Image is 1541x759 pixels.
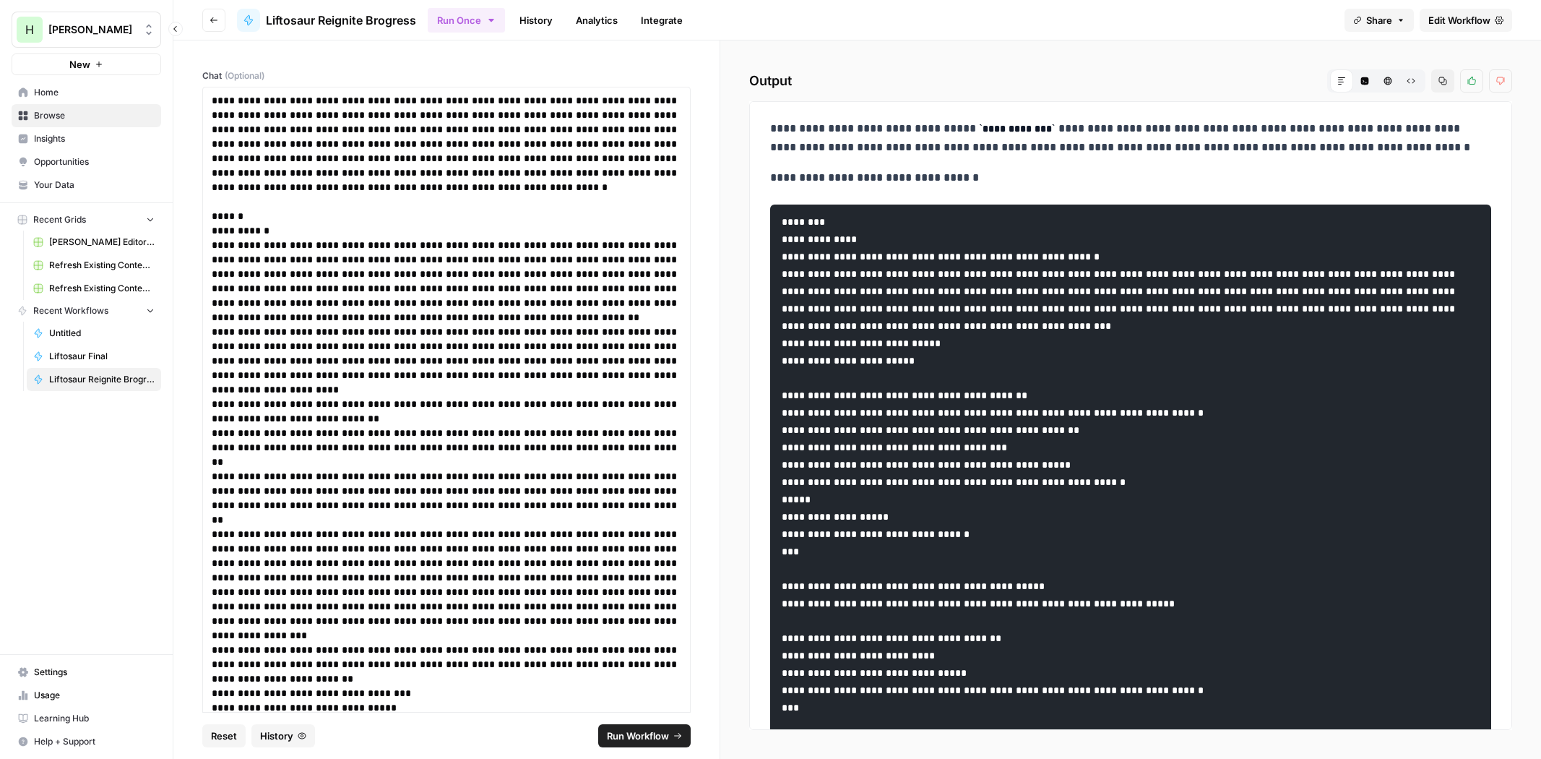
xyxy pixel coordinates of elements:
[34,109,155,122] span: Browse
[12,127,161,150] a: Insights
[266,12,416,29] span: Liftosaur Reignite Brogress
[632,9,691,32] a: Integrate
[27,277,161,300] a: Refresh Existing Content [DATE] Deleted AEO, doesn't work now
[251,724,315,747] button: History
[12,12,161,48] button: Workspace: Hasbrook
[211,729,237,743] span: Reset
[34,86,155,99] span: Home
[27,368,161,391] a: Liftosaur Reignite Brogress
[34,689,155,702] span: Usage
[49,327,155,340] span: Untitled
[49,373,155,386] span: Liftosaur Reignite Brogress
[27,345,161,368] a: Liftosaur Final
[12,300,161,322] button: Recent Workflows
[34,155,155,168] span: Opportunities
[33,304,108,317] span: Recent Workflows
[1344,9,1414,32] button: Share
[48,22,136,37] span: [PERSON_NAME]
[49,259,155,272] span: Refresh Existing Content (1)
[12,173,161,197] a: Your Data
[237,9,416,32] a: Liftosaur Reignite Brogress
[27,254,161,277] a: Refresh Existing Content (1)
[34,712,155,725] span: Learning Hub
[34,735,155,748] span: Help + Support
[49,236,155,249] span: [PERSON_NAME] Editor Grid
[49,282,155,295] span: Refresh Existing Content [DATE] Deleted AEO, doesn't work now
[1428,13,1490,27] span: Edit Workflow
[27,231,161,254] a: [PERSON_NAME] Editor Grid
[12,209,161,231] button: Recent Grids
[12,104,161,127] a: Browse
[202,69,691,82] label: Chat
[1420,9,1512,32] a: Edit Workflow
[202,724,246,747] button: Reset
[34,132,155,145] span: Insights
[25,21,34,38] span: H
[607,729,669,743] span: Run Workflow
[12,81,161,104] a: Home
[511,9,561,32] a: History
[12,150,161,173] a: Opportunities
[34,179,155,192] span: Your Data
[12,707,161,730] a: Learning Hub
[69,57,90,72] span: New
[428,8,505,33] button: Run Once
[749,69,1512,93] h2: Output
[12,53,161,75] button: New
[27,322,161,345] a: Untitled
[12,661,161,684] a: Settings
[567,9,626,32] a: Analytics
[225,69,264,82] span: (Optional)
[33,213,86,226] span: Recent Grids
[49,350,155,363] span: Liftosaur Final
[12,684,161,707] a: Usage
[34,666,155,679] span: Settings
[260,729,293,743] span: History
[1366,13,1392,27] span: Share
[12,730,161,753] button: Help + Support
[598,724,691,747] button: Run Workflow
